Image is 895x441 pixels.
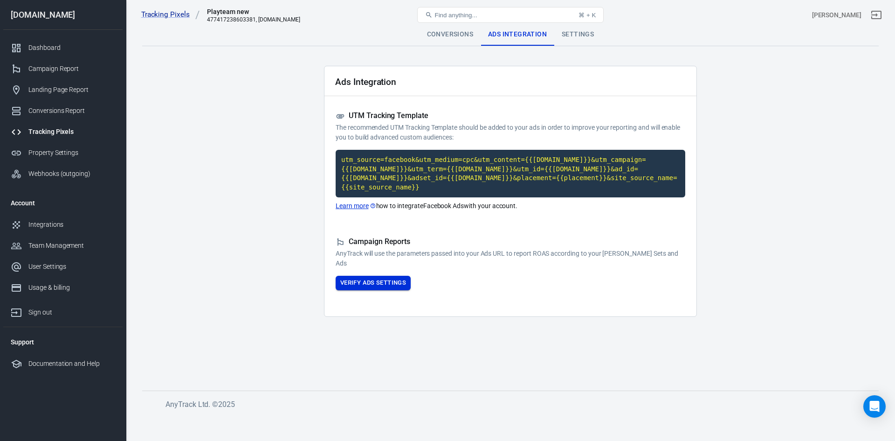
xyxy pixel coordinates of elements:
a: Dashboard [3,37,123,58]
button: Find anything...⌘ + K [417,7,604,23]
div: Dashboard [28,43,115,53]
a: Team Management [3,235,123,256]
a: Tracking Pixels [3,121,123,142]
div: Account id: fI9s2vwg [812,10,861,20]
a: Learn more [336,201,376,211]
div: Campaign Report [28,64,115,74]
div: Integrations [28,220,115,230]
div: Sign out [28,308,115,317]
button: Verify Ads Settings [336,276,411,290]
div: ⌘ + K [578,12,596,19]
a: Campaign Report [3,58,123,79]
p: AnyTrack will use the parameters passed into your Ads URL to report ROAS according to your [PERSO... [336,249,685,268]
a: Sign out [3,298,123,323]
div: Settings [554,23,601,46]
a: User Settings [3,256,123,277]
div: [DOMAIN_NAME] [3,11,123,19]
a: Webhooks (outgoing) [3,163,123,184]
div: Conversions Report [28,106,115,116]
a: Sign out [865,4,888,26]
code: Click to copy [336,150,685,197]
span: Find anything... [434,12,477,19]
li: Support [3,331,123,353]
a: Integrations [3,214,123,235]
a: Property Settings [3,142,123,163]
a: Landing Page Report [3,79,123,100]
div: Open Intercom Messenger [863,395,886,418]
div: Team Management [28,241,115,251]
li: Account [3,192,123,214]
h5: Campaign Reports [336,237,685,247]
h2: Ads Integration [335,77,396,87]
a: Usage & billing [3,277,123,298]
div: Usage & billing [28,283,115,293]
h6: AnyTrack Ltd. © 2025 [165,399,865,410]
div: Playteam new [207,7,300,16]
div: User Settings [28,262,115,272]
div: Landing Page Report [28,85,115,95]
div: Webhooks (outgoing) [28,169,115,179]
h5: UTM Tracking Template [336,111,685,121]
div: Ads Integration [481,23,554,46]
div: Documentation and Help [28,359,115,369]
div: 477417238603381, playteam.cz [207,16,300,23]
p: how to integrate Facebook Ads with your account. [336,201,685,211]
div: Tracking Pixels [28,127,115,137]
a: Tracking Pixels [141,10,200,20]
p: The recommended UTM Tracking Template should be added to your ads in order to improve your report... [336,123,685,142]
div: Property Settings [28,148,115,158]
a: Conversions Report [3,100,123,121]
div: Conversions [420,23,481,46]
